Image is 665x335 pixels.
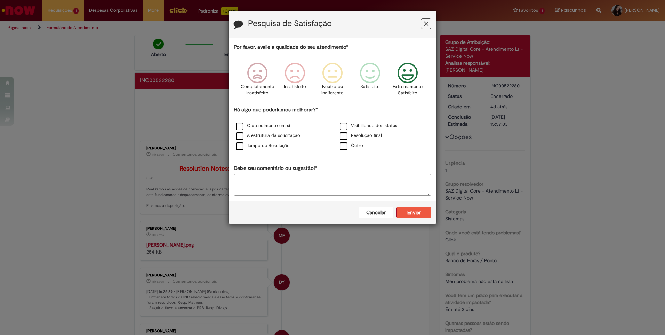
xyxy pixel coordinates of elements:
label: Por favor, avalie a qualidade do seu atendimento* [234,44,348,51]
div: Extremamente Satisfeito [390,57,425,105]
div: Neutro ou indiferente [315,57,350,105]
label: Deixe seu comentário ou sugestão!* [234,165,317,172]
div: Insatisfeito [277,57,313,105]
label: O atendimento em si [236,123,290,129]
label: Visibilidade dos status [340,123,397,129]
button: Cancelar [359,207,393,218]
p: Neutro ou indiferente [320,84,345,96]
div: Satisfeito [352,57,388,105]
label: A estrutura da solicitação [236,132,300,139]
label: Pesquisa de Satisfação [248,19,332,28]
label: Resolução final [340,132,382,139]
div: Há algo que poderíamos melhorar?* [234,106,431,151]
p: Insatisfeito [284,84,306,90]
label: Tempo de Resolução [236,142,290,149]
p: Completamente Insatisfeito [241,84,274,96]
p: Satisfeito [360,84,380,90]
label: Outro [340,142,363,149]
div: Completamente Insatisfeito [239,57,275,105]
button: Enviar [396,207,431,218]
p: Extremamente Satisfeito [393,84,423,96]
